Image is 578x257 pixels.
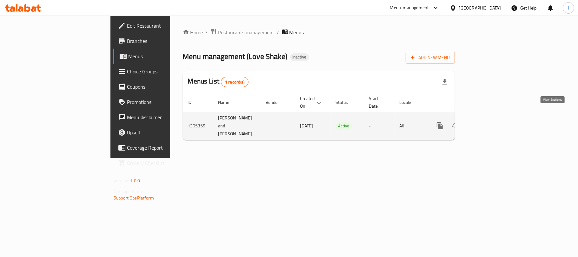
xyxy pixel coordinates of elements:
span: Coverage Report [127,144,202,152]
span: Menu management ( Love Shake ) [183,49,288,64]
span: Get support on: [114,187,143,196]
th: Actions [427,93,498,112]
span: Created On [300,95,323,110]
h2: Menus List [188,77,249,87]
span: Coupons [127,83,202,91]
a: Choice Groups [113,64,207,79]
a: Coverage Report [113,140,207,155]
span: Vendor [266,98,288,106]
td: [PERSON_NAME] and [PERSON_NAME] [213,112,261,140]
span: Edit Restaurant [127,22,202,30]
span: Upsell [127,129,202,136]
button: more [432,118,448,133]
span: Menus [128,52,202,60]
span: Branches [127,37,202,45]
a: Edit Restaurant [113,18,207,33]
span: Grocery Checklist [127,159,202,167]
a: Support.OpsPlatform [114,194,154,202]
span: Start Date [369,95,387,110]
span: Menus [289,29,304,36]
div: Active [336,122,352,130]
td: All [395,112,427,140]
span: [DATE] [300,122,313,130]
li: / [277,29,279,36]
span: ID [188,98,200,106]
a: Menu disclaimer [113,110,207,125]
td: - [364,112,395,140]
span: Choice Groups [127,68,202,75]
div: Export file [437,74,452,90]
div: [GEOGRAPHIC_DATA] [459,4,501,11]
a: Branches [113,33,207,49]
nav: breadcrumb [183,28,455,37]
a: Upsell [113,125,207,140]
span: Name [218,98,238,106]
span: Promotions [127,98,202,106]
div: Total records count [221,77,249,87]
a: Grocery Checklist [113,155,207,171]
span: Locale [400,98,420,106]
div: Inactive [290,53,309,61]
span: l [568,4,569,11]
div: Menu-management [390,4,429,12]
button: Change Status [448,118,463,133]
a: Promotions [113,94,207,110]
span: Restaurants management [218,29,275,36]
a: Coupons [113,79,207,94]
button: Add New Menu [406,52,455,64]
span: Menu disclaimer [127,113,202,121]
span: Version: [114,177,129,185]
table: enhanced table [183,93,498,140]
span: Status [336,98,356,106]
span: 1 record(s) [221,79,248,85]
span: Add New Menu [411,54,450,62]
span: 1.0.0 [130,177,140,185]
span: Inactive [290,54,309,60]
span: Active [336,122,352,130]
a: Restaurants management [210,28,275,37]
a: Menus [113,49,207,64]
